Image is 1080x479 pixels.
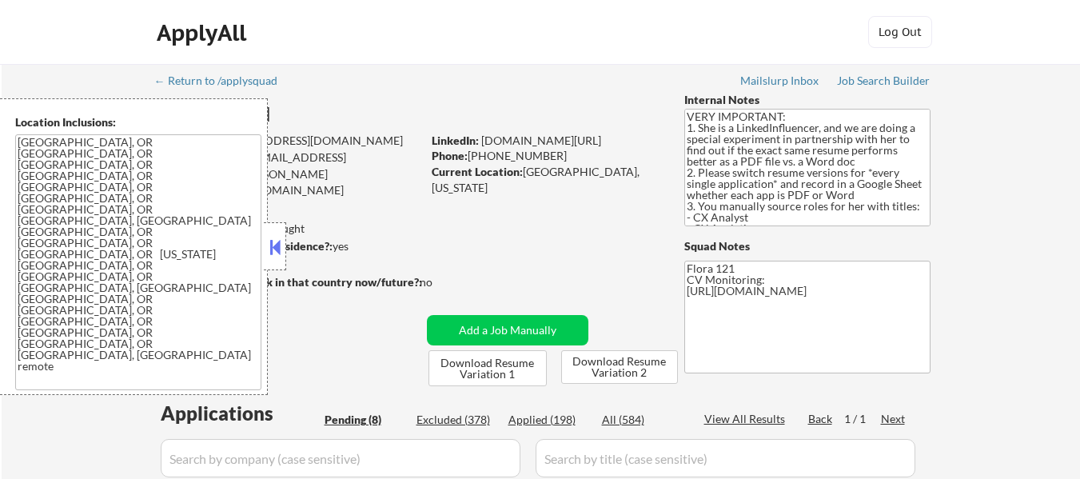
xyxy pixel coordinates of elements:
[432,164,658,195] div: [GEOGRAPHIC_DATA], [US_STATE]
[428,350,547,386] button: Download Resume Variation 1
[432,134,479,147] strong: LinkedIn:
[740,74,820,90] a: Mailslurp Inbox
[868,16,932,48] button: Log Out
[561,350,678,384] button: Download Resume Variation 2
[155,256,421,272] div: $75,000
[837,74,931,90] a: Job Search Builder
[154,74,293,90] a: ← Return to /applysquad
[684,238,931,254] div: Squad Notes
[156,275,422,289] strong: Will need Visa to work in that country now/future?:
[508,412,588,428] div: Applied (198)
[704,411,790,427] div: View All Results
[15,114,261,130] div: Location Inclusions:
[325,412,405,428] div: Pending (8)
[740,75,820,86] div: Mailslurp Inbox
[157,150,421,181] div: [EMAIL_ADDRESS][DOMAIN_NAME]
[432,148,658,164] div: [PHONE_NUMBER]
[420,274,465,290] div: no
[157,19,251,46] div: ApplyAll
[808,411,834,427] div: Back
[156,104,484,124] div: [PERSON_NAME]
[155,221,421,237] div: 198 sent / 221 bought
[432,165,523,178] strong: Current Location:
[154,75,293,86] div: ← Return to /applysquad
[481,134,601,147] a: [DOMAIN_NAME][URL]
[416,412,496,428] div: Excluded (378)
[844,411,881,427] div: 1 / 1
[602,412,682,428] div: All (584)
[157,133,421,149] div: [EMAIL_ADDRESS][DOMAIN_NAME]
[156,166,421,198] div: [PERSON_NAME][EMAIL_ADDRESS][DOMAIN_NAME]
[161,404,319,423] div: Applications
[432,149,468,162] strong: Phone:
[837,75,931,86] div: Job Search Builder
[881,411,907,427] div: Next
[536,439,915,477] input: Search by title (case sensitive)
[427,315,588,345] button: Add a Job Manually
[684,92,931,108] div: Internal Notes
[161,439,520,477] input: Search by company (case sensitive)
